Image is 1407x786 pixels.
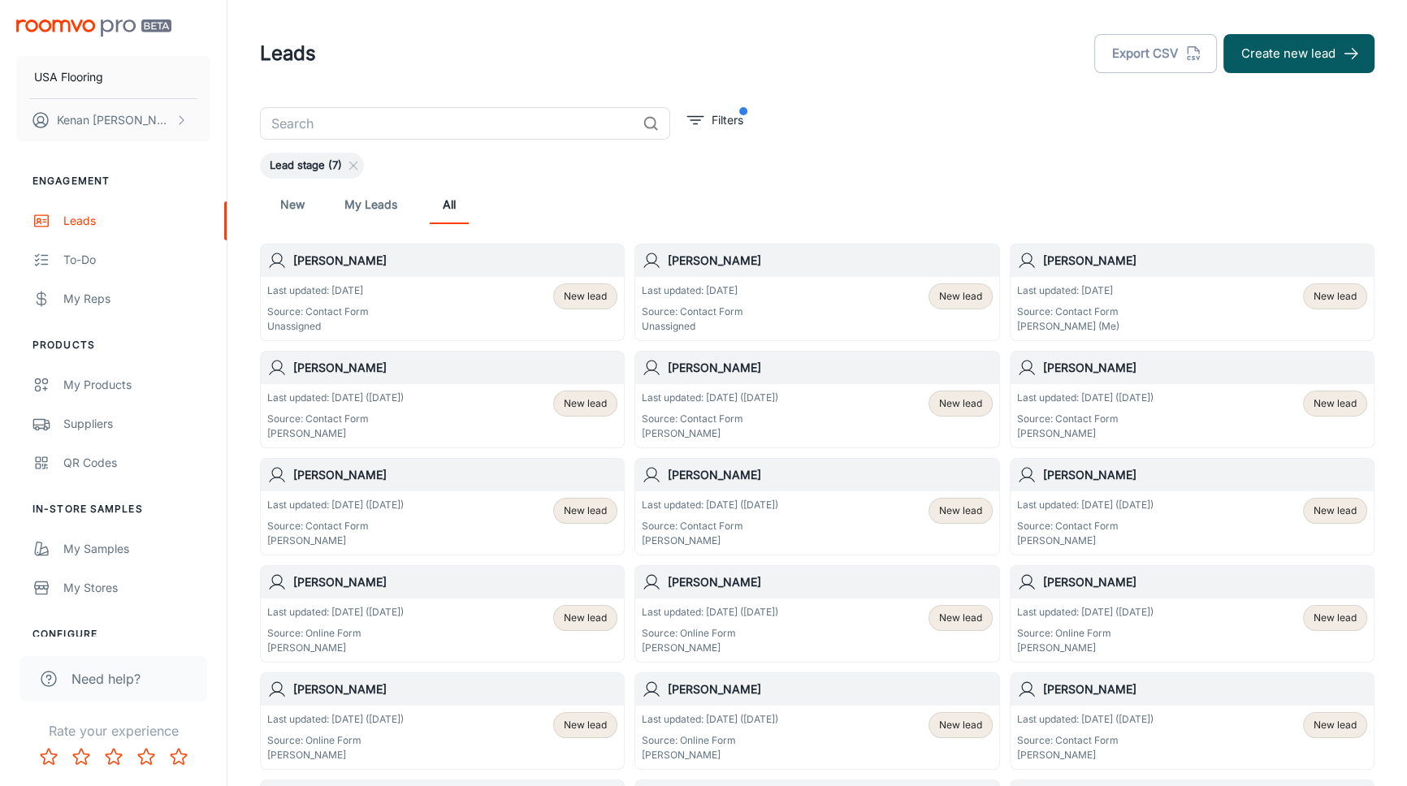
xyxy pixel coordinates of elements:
[634,351,999,448] a: [PERSON_NAME]Last updated: [DATE] ([DATE])Source: Contact Form[PERSON_NAME]New lead
[1017,641,1154,655] p: [PERSON_NAME]
[1314,396,1357,411] span: New lead
[1043,680,1367,698] h6: [PERSON_NAME]
[1017,283,1119,298] p: Last updated: [DATE]
[1010,458,1375,555] a: [PERSON_NAME]Last updated: [DATE] ([DATE])Source: Contact Form[PERSON_NAME]New lead
[260,565,625,663] a: [PERSON_NAME]Last updated: [DATE] ([DATE])Source: Online Form[PERSON_NAME]New lead
[1017,748,1154,762] p: [PERSON_NAME]
[130,741,162,773] button: Rate 4 star
[1017,626,1154,641] p: Source: Online Form
[939,503,982,518] span: New lead
[642,626,778,641] p: Source: Online Form
[1094,34,1217,73] button: Export CSV
[267,498,404,512] p: Last updated: [DATE] ([DATE])
[668,252,992,270] h6: [PERSON_NAME]
[642,748,778,762] p: [PERSON_NAME]
[267,748,404,762] p: [PERSON_NAME]
[63,579,210,597] div: My Stores
[293,359,617,377] h6: [PERSON_NAME]
[1017,733,1154,748] p: Source: Contact Form
[1043,252,1367,270] h6: [PERSON_NAME]
[32,741,65,773] button: Rate 1 star
[267,283,369,298] p: Last updated: [DATE]
[13,721,214,741] p: Rate your experience
[939,718,982,732] span: New lead
[1223,34,1375,73] button: Create new lead
[57,111,171,129] p: Kenan [PERSON_NAME]
[267,426,404,441] p: [PERSON_NAME]
[1314,289,1357,304] span: New lead
[267,391,404,405] p: Last updated: [DATE] ([DATE])
[267,519,404,533] p: Source: Contact Form
[1017,304,1119,319] p: Source: Contact Form
[63,212,210,230] div: Leads
[260,672,625,770] a: [PERSON_NAME]Last updated: [DATE] ([DATE])Source: Online Form[PERSON_NAME]New lead
[564,611,607,625] span: New lead
[939,611,982,625] span: New lead
[939,396,982,411] span: New lead
[1010,351,1375,448] a: [PERSON_NAME]Last updated: [DATE] ([DATE])Source: Contact Form[PERSON_NAME]New lead
[260,107,636,140] input: Search
[1017,605,1154,620] p: Last updated: [DATE] ([DATE])
[642,319,743,334] p: Unassigned
[634,458,999,555] a: [PERSON_NAME]Last updated: [DATE] ([DATE])Source: Contact Form[PERSON_NAME]New lead
[1017,498,1154,512] p: Last updated: [DATE] ([DATE])
[634,672,999,770] a: [PERSON_NAME]Last updated: [DATE] ([DATE])Source: Online Form[PERSON_NAME]New lead
[260,244,625,341] a: [PERSON_NAME]Last updated: [DATE]Source: Contact FormUnassignedNew lead
[71,669,141,689] span: Need help?
[267,319,369,334] p: Unassigned
[1017,519,1154,533] p: Source: Contact Form
[260,351,625,448] a: [PERSON_NAME]Last updated: [DATE] ([DATE])Source: Contact Form[PERSON_NAME]New lead
[668,680,992,698] h6: [PERSON_NAME]
[293,573,617,591] h6: [PERSON_NAME]
[260,39,316,68] h1: Leads
[63,376,210,394] div: My Products
[683,107,747,133] button: filter
[642,533,778,548] p: [PERSON_NAME]
[63,415,210,433] div: Suppliers
[293,252,617,270] h6: [PERSON_NAME]
[1043,573,1367,591] h6: [PERSON_NAME]
[293,680,617,698] h6: [PERSON_NAME]
[712,111,743,129] p: Filters
[267,533,404,548] p: [PERSON_NAME]
[1043,359,1367,377] h6: [PERSON_NAME]
[63,290,210,308] div: My Reps
[267,605,404,620] p: Last updated: [DATE] ([DATE])
[260,458,625,555] a: [PERSON_NAME]Last updated: [DATE] ([DATE])Source: Contact Form[PERSON_NAME]New lead
[344,185,397,224] a: My Leads
[668,466,992,484] h6: [PERSON_NAME]
[16,99,210,141] button: Kenan [PERSON_NAME]
[642,412,778,426] p: Source: Contact Form
[162,741,195,773] button: Rate 5 star
[16,19,171,37] img: Roomvo PRO Beta
[634,565,999,663] a: [PERSON_NAME]Last updated: [DATE] ([DATE])Source: Online Form[PERSON_NAME]New lead
[564,718,607,732] span: New lead
[1314,718,1357,732] span: New lead
[1017,712,1154,727] p: Last updated: [DATE] ([DATE])
[642,283,743,298] p: Last updated: [DATE]
[642,426,778,441] p: [PERSON_NAME]
[97,741,130,773] button: Rate 3 star
[939,289,982,304] span: New lead
[1017,391,1154,405] p: Last updated: [DATE] ([DATE])
[1017,319,1119,334] p: [PERSON_NAME] (Me)
[267,733,404,748] p: Source: Online Form
[63,540,210,558] div: My Samples
[1314,503,1357,518] span: New lead
[668,359,992,377] h6: [PERSON_NAME]
[267,712,404,727] p: Last updated: [DATE] ([DATE])
[1010,565,1375,663] a: [PERSON_NAME]Last updated: [DATE] ([DATE])Source: Online Form[PERSON_NAME]New lead
[564,396,607,411] span: New lead
[34,68,103,86] p: USA Flooring
[642,733,778,748] p: Source: Online Form
[267,412,404,426] p: Source: Contact Form
[273,185,312,224] a: New
[63,251,210,269] div: To-do
[668,573,992,591] h6: [PERSON_NAME]
[267,641,404,655] p: [PERSON_NAME]
[1010,244,1375,341] a: [PERSON_NAME]Last updated: [DATE]Source: Contact Form[PERSON_NAME] (Me)New lead
[642,519,778,533] p: Source: Contact Form
[1043,466,1367,484] h6: [PERSON_NAME]
[642,391,778,405] p: Last updated: [DATE] ([DATE])
[642,641,778,655] p: [PERSON_NAME]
